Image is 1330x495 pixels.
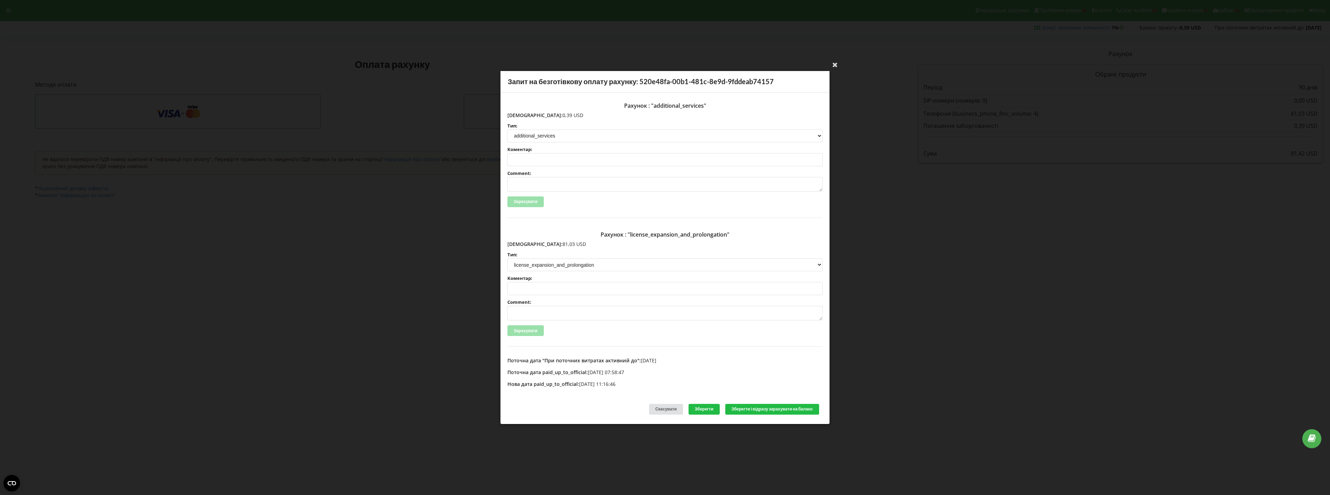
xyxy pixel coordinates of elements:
[507,369,588,375] span: Поточна дата paid_up_to_official:
[507,357,641,364] span: Поточна дата "При поточних витратах активний до":
[649,404,683,415] div: Скасувати
[507,99,823,112] div: Рахунок : "additional_services"
[507,381,579,387] span: Нова дата paid_up_to_official:
[507,241,823,248] p: 81,03 USD
[507,171,823,176] label: Comment:
[507,253,823,257] label: Тип:
[689,404,720,415] button: Зберегти
[507,276,823,281] label: Коментар:
[507,357,823,364] p: [DATE]
[507,369,823,376] p: [DATE] 07:58:47
[507,228,823,241] div: Рахунок : "license_expansion_and_prolongation"
[507,241,562,247] span: [DEMOGRAPHIC_DATA]:
[507,112,562,118] span: [DEMOGRAPHIC_DATA]:
[500,71,830,92] div: Запит на безготівкову оплату рахунку: 520e48fa-00b1-481c-8e9d-9fddeab74157
[725,404,819,415] button: Зберегти і відразу зарахувати на баланс
[507,147,823,152] label: Коментар:
[507,124,823,128] label: Тип:
[507,300,823,304] label: Comment:
[3,475,20,492] button: Open CMP widget
[507,112,823,119] p: 0,39 USD
[507,381,823,388] p: [DATE] 11:16:46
